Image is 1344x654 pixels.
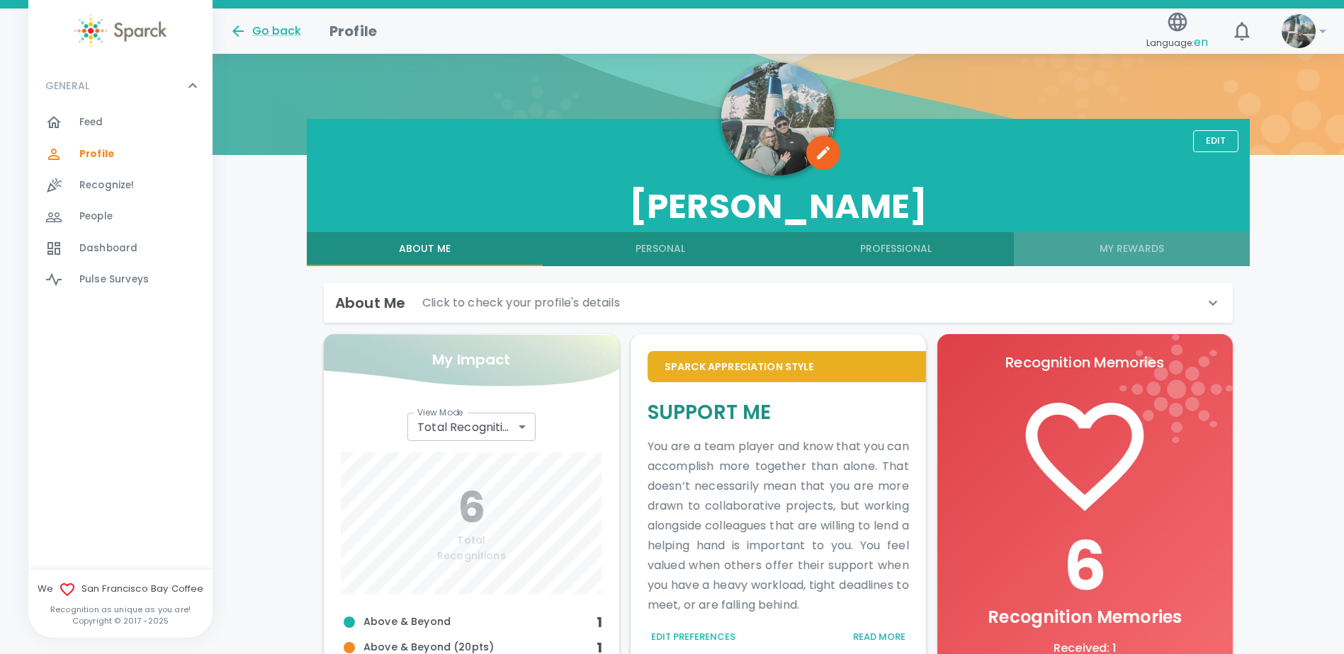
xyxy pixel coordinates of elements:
[79,115,103,130] span: Feed
[335,292,405,314] h6: About Me
[28,201,213,232] a: People
[230,23,301,40] button: Go back
[648,399,909,425] h5: Support Me
[307,187,1250,226] h3: [PERSON_NAME]
[721,62,835,176] img: Picture of Katie Burguillos
[307,232,1250,266] div: full width tabs
[28,107,213,301] div: GENERAL
[28,233,213,264] a: Dashboard
[28,264,213,295] a: Pulse Surveys
[432,348,510,371] p: My Impact
[28,139,213,170] a: Profile
[28,64,213,107] div: GENERAL
[307,232,543,266] button: About Me
[79,147,114,161] span: Profile
[341,614,597,631] span: Above & Beyond
[665,360,909,374] p: Sparck Appreciation Style
[1119,334,1233,443] img: logo
[28,170,213,201] a: Recognize!
[1146,33,1208,52] span: Language:
[648,626,739,648] button: Edit Preferences
[849,626,909,648] button: Read More
[648,437,909,615] p: You are a team player and know that you can accomplish more together than alone. That doesn’t nec...
[1141,6,1214,57] button: Language:en
[954,527,1216,606] h1: 6
[954,351,1216,374] p: Recognition Memories
[28,604,213,615] p: Recognition as unique as you are!
[422,294,620,311] p: Click to check your profile's details
[988,605,1182,629] span: Recognition Memories
[1014,232,1250,266] button: My Rewards
[79,272,149,287] span: Pulse Surveys
[1282,14,1316,48] img: Picture of Katie
[79,210,113,224] span: People
[407,413,535,441] div: Total Recognitions
[79,241,137,256] span: Dashboard
[79,178,135,193] span: Recognize!
[597,611,602,633] h6: 1
[417,406,463,418] label: View Mode
[45,79,89,93] p: GENERAL
[329,20,377,42] h1: Profile
[28,615,213,626] p: Copyright © 2017 - 2025
[74,14,166,47] img: Sparck logo
[778,232,1014,266] button: Professional
[1194,34,1208,50] span: en
[28,14,213,47] a: Sparck logo
[543,232,779,266] button: Personal
[1193,130,1238,152] button: Edit
[28,581,213,598] span: We San Francisco Bay Coffee
[324,283,1233,323] div: About MeClick to check your profile's details
[28,107,213,138] a: Feed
